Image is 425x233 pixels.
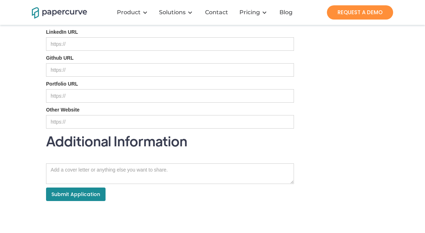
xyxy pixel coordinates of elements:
[155,2,200,23] div: Solutions
[205,9,228,16] div: Contact
[46,188,106,201] input: Submit Application
[46,37,294,51] input: https://
[46,89,294,103] input: https://
[46,132,294,149] h3: Additional Information
[32,6,78,18] a: home
[279,9,293,16] div: Blog
[46,115,294,129] input: https://
[46,28,294,36] label: LinkedIn URL
[200,9,235,16] a: Contact
[239,9,260,16] a: Pricing
[159,9,186,16] div: Solutions
[46,80,294,87] label: Portfolio URL
[113,2,155,23] div: Product
[274,9,300,16] a: Blog
[235,2,274,23] div: Pricing
[46,106,294,113] label: Other Website
[117,9,141,16] div: Product
[46,54,294,61] label: Github URL
[327,5,393,20] a: REQUEST A DEMO
[46,63,294,77] input: https://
